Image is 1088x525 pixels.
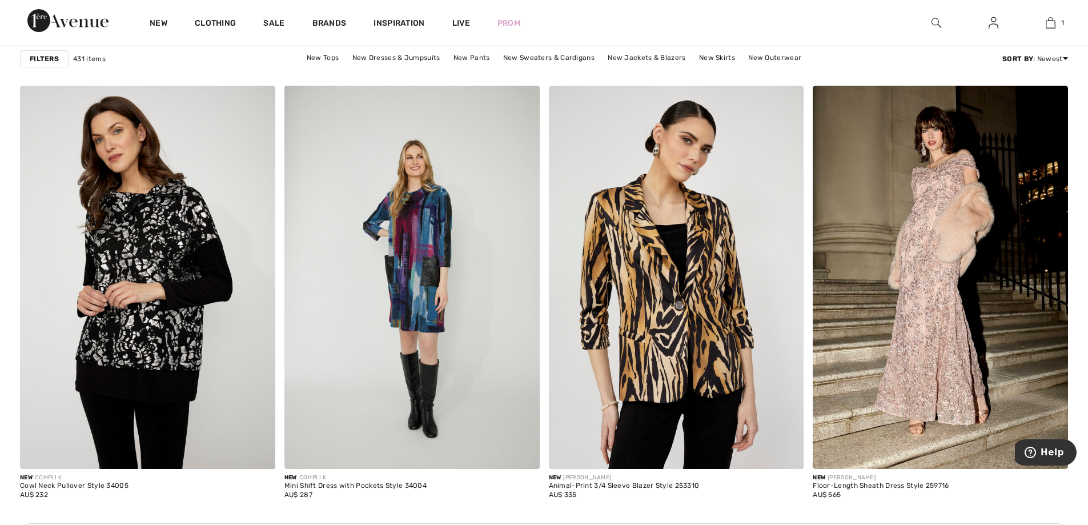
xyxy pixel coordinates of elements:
iframe: Opens a widget where you can find more information [1015,439,1077,468]
img: My Bag [1046,16,1055,30]
a: New [150,18,167,30]
a: Brands [312,18,347,30]
img: Animal-Print 3/4 Sleeve Blazer Style 253310. Black/Gold [549,86,804,468]
div: Mini Shift Dress with Pockets Style 34004 [284,482,427,490]
a: New Jackets & Blazers [602,50,691,65]
a: Live [452,17,470,29]
a: New Dresses & Jumpsuits [347,50,446,65]
strong: Filters [30,54,59,64]
a: New Pants [448,50,496,65]
img: 1ère Avenue [27,9,109,32]
img: search the website [932,16,941,30]
img: Mini Shift Dress with Pockets Style 34004. As sample [284,86,540,468]
a: New Sweaters & Cardigans [497,50,600,65]
a: New Outerwear [742,50,807,65]
span: AU$ 565 [813,491,841,499]
a: Sign In [979,16,1007,30]
span: 431 items [73,54,106,64]
a: Sale [263,18,284,30]
span: New [284,474,297,481]
span: New [813,474,825,481]
span: New [549,474,561,481]
span: AU$ 287 [284,491,312,499]
a: 1 [1022,16,1078,30]
a: Clothing [195,18,236,30]
a: New Skirts [693,50,741,65]
span: 1 [1061,18,1064,28]
img: Cowl Neck Pullover Style 34005. As sample [20,86,275,468]
span: Inspiration [374,18,424,30]
img: My Info [989,16,998,30]
strong: Sort By [1002,55,1033,63]
img: Floor-Length Sheath Dress Style 259716. Blush [813,86,1068,468]
div: Animal-Print 3/4 Sleeve Blazer Style 253310 [549,482,700,490]
div: : Newest [1002,54,1068,64]
div: COMPLI K [284,474,427,482]
div: Cowl Neck Pullover Style 34005 [20,482,129,490]
div: [PERSON_NAME] [813,474,949,482]
div: COMPLI K [20,474,129,482]
span: AU$ 335 [549,491,577,499]
div: Floor-Length Sheath Dress Style 259716 [813,482,949,490]
span: AU$ 232 [20,491,48,499]
div: [PERSON_NAME] [549,474,700,482]
a: Prom [497,17,520,29]
a: New Tops [301,50,344,65]
span: New [20,474,33,481]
